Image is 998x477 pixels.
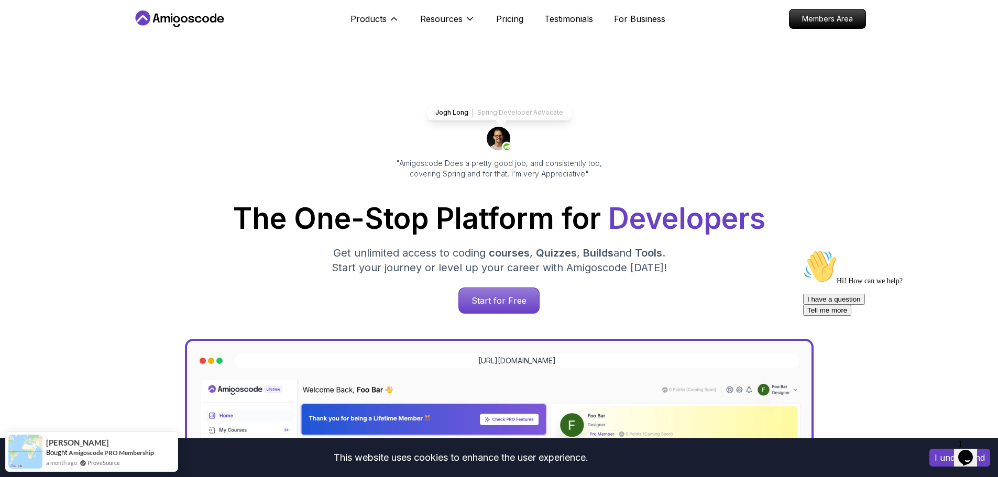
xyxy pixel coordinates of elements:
[4,4,193,70] div: 👋Hi! How can we help?I have a questionTell me more
[350,13,387,25] p: Products
[789,9,865,28] p: Members Area
[46,438,109,447] span: [PERSON_NAME]
[614,13,665,25] a: For Business
[478,356,556,366] a: [URL][DOMAIN_NAME]
[929,449,990,467] button: Accept cookies
[954,435,988,467] iframe: chat widget
[4,4,38,38] img: :wave:
[4,59,52,70] button: Tell me more
[459,288,539,313] p: Start for Free
[46,448,68,457] span: Bought
[420,13,475,34] button: Resources
[420,13,463,25] p: Resources
[8,435,42,469] img: provesource social proof notification image
[799,246,988,430] iframe: chat widget
[8,446,914,469] div: This website uses cookies to enhance the user experience.
[496,13,523,25] a: Pricing
[4,48,66,59] button: I have a question
[544,13,593,25] a: Testimonials
[46,458,77,467] span: a month ago
[323,246,675,275] p: Get unlimited access to coding , , and . Start your journey or level up your career with Amigosco...
[458,287,540,314] a: Start for Free
[4,31,104,39] span: Hi! How can we help?
[350,13,399,34] button: Products
[87,458,120,467] a: ProveSource
[69,449,154,457] a: Amigoscode PRO Membership
[789,9,866,29] a: Members Area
